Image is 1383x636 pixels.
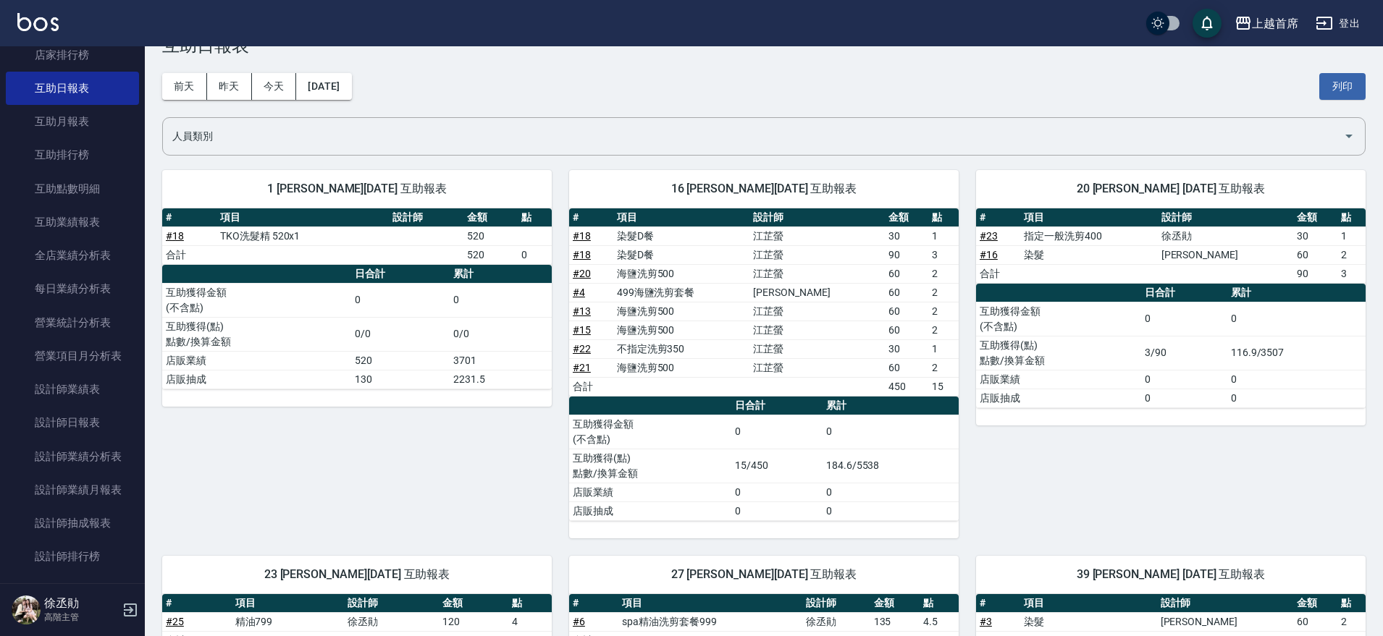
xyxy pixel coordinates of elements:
td: 店販業績 [569,483,731,501]
h5: 徐丞勛 [44,596,118,611]
td: 店販抽成 [569,501,731,520]
a: 全店業績分析表 [6,239,139,272]
th: 點 [508,594,552,613]
span: 16 [PERSON_NAME][DATE] 互助報表 [587,182,941,196]
td: 互助獲得金額 (不含點) [569,415,731,449]
td: 染髮D餐 [613,245,749,264]
th: 金額 [463,208,518,227]
p: 高階主管 [44,611,118,624]
td: 江芷螢 [749,302,885,321]
th: 項目 [1020,594,1156,613]
td: 海鹽洗剪500 [613,264,749,283]
a: #3 [980,616,992,627]
img: Logo [17,13,59,31]
td: 60 [1293,245,1337,264]
a: 營業統計分析表 [6,306,139,339]
a: #13 [573,305,591,317]
td: 海鹽洗剪500 [613,302,749,321]
th: 日合計 [731,397,822,415]
td: 520 [463,226,518,245]
td: 江芷螢 [749,321,885,339]
td: [PERSON_NAME] [749,283,885,302]
a: #21 [573,362,591,373]
th: 金額 [439,594,508,613]
table: a dense table [162,265,552,389]
td: 0 [731,415,822,449]
th: 金額 [1293,594,1337,613]
td: 2 [1337,245,1366,264]
td: 30 [885,339,929,358]
td: 3/90 [1141,336,1227,370]
th: # [976,594,1020,613]
td: 0 [731,501,822,520]
td: 互助獲得(點) 點數/換算金額 [569,449,731,483]
th: # [162,594,232,613]
span: 1 [PERSON_NAME][DATE] 互助報表 [180,182,534,196]
button: Open [1337,124,1361,148]
td: 2 [928,302,959,321]
td: 3 [928,245,959,264]
th: 累計 [1227,284,1366,302]
button: [DATE] [296,73,351,100]
a: #4 [573,287,585,298]
td: [PERSON_NAME] [1157,612,1293,631]
a: #18 [573,249,591,260]
a: #18 [573,230,591,242]
th: 點 [920,594,959,613]
td: 2 [928,283,959,302]
td: 116.9/3507 [1227,336,1366,370]
td: 60 [885,321,929,339]
td: 江芷螢 [749,245,885,264]
div: 上越首席 [1252,14,1298,33]
td: 0 [1227,370,1366,389]
th: 金額 [1293,208,1337,227]
td: 合計 [162,245,217,264]
td: 0 [450,283,552,317]
td: 互助獲得(點) 點數/換算金額 [162,317,351,351]
td: 精油799 [232,612,345,631]
a: 互助排行榜 [6,138,139,171]
a: 營業項目月分析表 [6,339,139,373]
td: 450 [885,377,929,396]
td: 江芷螢 [749,226,885,245]
td: 江芷螢 [749,358,885,377]
th: 點 [1337,594,1366,613]
td: 染髮 [1020,245,1158,264]
th: 累計 [450,265,552,284]
a: 設計師業績表 [6,373,139,406]
td: 海鹽洗剪500 [613,321,749,339]
td: 1 [928,226,959,245]
td: 184.6/5538 [823,449,959,483]
a: 設計師業績月報表 [6,473,139,506]
td: 0/0 [351,317,450,351]
a: 商品銷售排行榜 [6,574,139,607]
td: 徐丞勛 [1158,226,1294,245]
td: 1 [928,339,959,358]
a: 設計師業績分析表 [6,440,139,473]
th: 金額 [885,208,929,227]
td: 135 [870,612,920,631]
a: 互助月報表 [6,105,139,138]
td: 4 [508,612,552,631]
img: Person [12,595,41,624]
td: 0 [823,501,959,520]
td: 不指定洗剪350 [613,339,749,358]
td: 合計 [976,264,1020,283]
th: 項目 [613,208,749,227]
a: 互助業績報表 [6,205,139,239]
td: 120 [439,612,508,631]
td: 指定一般洗剪400 [1020,226,1158,245]
th: 項目 [1020,208,1158,227]
td: 合計 [569,377,613,396]
td: 店販業績 [162,351,351,370]
th: 點 [1337,208,1366,227]
td: 0 [1141,370,1227,389]
button: 登出 [1310,10,1366,37]
td: 3701 [450,351,552,370]
td: 30 [885,226,929,245]
th: 項目 [618,594,802,613]
table: a dense table [162,208,552,265]
a: 店家排行榜 [6,38,139,72]
td: 0/0 [450,317,552,351]
a: 設計師抽成報表 [6,506,139,540]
